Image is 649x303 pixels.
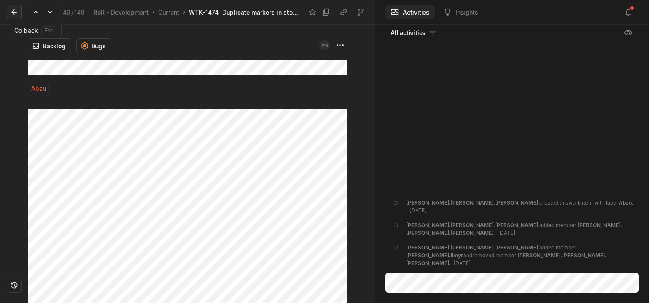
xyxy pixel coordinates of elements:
[406,222,538,228] span: [PERSON_NAME].[PERSON_NAME].[PERSON_NAME]
[31,82,46,95] span: Abzu
[93,8,149,17] div: RoR - Development
[183,8,185,16] div: ›
[92,6,150,18] a: RoR - Development
[406,199,633,215] div: created this work item with label .
[406,199,538,206] span: [PERSON_NAME].[PERSON_NAME].[PERSON_NAME]
[406,244,538,251] span: [PERSON_NAME].[PERSON_NAME].[PERSON_NAME]
[189,8,219,17] div: WTK-1474
[63,8,85,17] div: 49 149
[406,244,633,267] div: added member and removed member .
[9,23,62,38] div: Go back
[498,230,515,236] span: [DATE]
[385,26,442,40] button: All activities
[410,207,426,214] span: [DATE]
[406,252,463,259] span: [PERSON_NAME].limyr
[391,28,426,37] span: All activities
[28,38,71,53] button: Backlog
[438,5,483,19] button: Insights
[454,260,471,266] span: [DATE]
[321,40,328,50] span: AN
[92,41,106,50] span: Bugs
[71,9,73,16] span: /
[406,221,633,237] div: added member .
[222,8,300,17] div: Duplicate markers in stop place map
[41,26,56,35] kbd: esc
[156,6,181,18] a: Current
[385,5,435,19] button: Activities
[152,8,155,16] div: ›
[76,38,111,53] button: Bugs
